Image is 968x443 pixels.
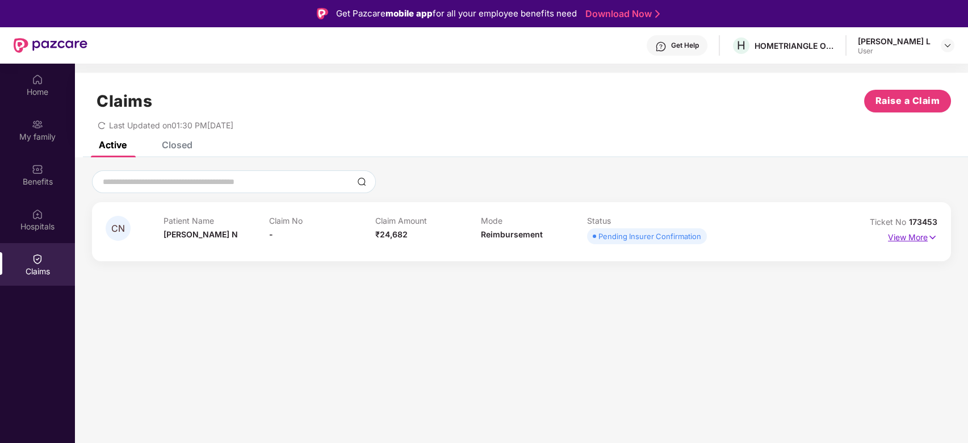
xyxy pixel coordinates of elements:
[385,8,433,19] strong: mobile app
[671,41,699,50] div: Get Help
[164,229,238,239] span: [PERSON_NAME] N
[97,91,152,111] h1: Claims
[111,224,125,233] span: CN
[32,119,43,130] img: svg+xml;base64,PHN2ZyB3aWR0aD0iMjAiIGhlaWdodD0iMjAiIHZpZXdCb3g9IjAgMCAyMCAyMCIgZmlsbD0ibm9uZSIgeG...
[587,216,693,225] p: Status
[888,228,937,244] p: View More
[32,208,43,220] img: svg+xml;base64,PHN2ZyBpZD0iSG9zcGl0YWxzIiB4bWxucz0iaHR0cDovL3d3dy53My5vcmcvMjAwMC9zdmciIHdpZHRoPS...
[737,39,745,52] span: H
[928,231,937,244] img: svg+xml;base64,PHN2ZyB4bWxucz0iaHR0cDovL3d3dy53My5vcmcvMjAwMC9zdmciIHdpZHRoPSIxNyIgaGVpZ2h0PSIxNy...
[32,74,43,85] img: svg+xml;base64,PHN2ZyBpZD0iSG9tZSIgeG1sbnM9Imh0dHA6Ly93d3cudzMub3JnLzIwMDAvc3ZnIiB3aWR0aD0iMjAiIG...
[162,139,192,151] div: Closed
[109,120,233,130] span: Last Updated on 01:30 PM[DATE]
[909,217,937,227] span: 173453
[375,216,481,225] p: Claim Amount
[14,38,87,53] img: New Pazcare Logo
[481,216,587,225] p: Mode
[655,41,667,52] img: svg+xml;base64,PHN2ZyBpZD0iSGVscC0zMngzMiIgeG1sbnM9Imh0dHA6Ly93d3cudzMub3JnLzIwMDAvc3ZnIiB3aWR0aD...
[598,231,701,242] div: Pending Insurer Confirmation
[858,47,931,56] div: User
[317,8,328,19] img: Logo
[375,229,408,239] span: ₹24,682
[755,40,834,51] div: HOMETRIANGLE ONLINE SERVICES PRIVATE LIMITED
[32,253,43,265] img: svg+xml;base64,PHN2ZyBpZD0iQ2xhaW0iIHhtbG5zPSJodHRwOi8vd3d3LnczLm9yZy8yMDAwL3N2ZyIgd2lkdGg9IjIwIi...
[481,229,543,239] span: Reimbursement
[655,8,660,20] img: Stroke
[870,217,909,227] span: Ticket No
[32,164,43,175] img: svg+xml;base64,PHN2ZyBpZD0iQmVuZWZpdHMiIHhtbG5zPSJodHRwOi8vd3d3LnczLm9yZy8yMDAwL3N2ZyIgd2lkdGg9Ij...
[357,177,366,186] img: svg+xml;base64,PHN2ZyBpZD0iU2VhcmNoLTMyeDMyIiB4bWxucz0iaHR0cDovL3d3dy53My5vcmcvMjAwMC9zdmciIHdpZH...
[99,139,127,151] div: Active
[585,8,656,20] a: Download Now
[269,216,375,225] p: Claim No
[98,120,106,130] span: redo
[164,216,270,225] p: Patient Name
[336,7,577,20] div: Get Pazcare for all your employee benefits need
[864,90,951,112] button: Raise a Claim
[858,36,931,47] div: [PERSON_NAME] L
[943,41,952,50] img: svg+xml;base64,PHN2ZyBpZD0iRHJvcGRvd24tMzJ4MzIiIHhtbG5zPSJodHRwOi8vd3d3LnczLm9yZy8yMDAwL3N2ZyIgd2...
[269,229,273,239] span: -
[875,94,940,108] span: Raise a Claim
